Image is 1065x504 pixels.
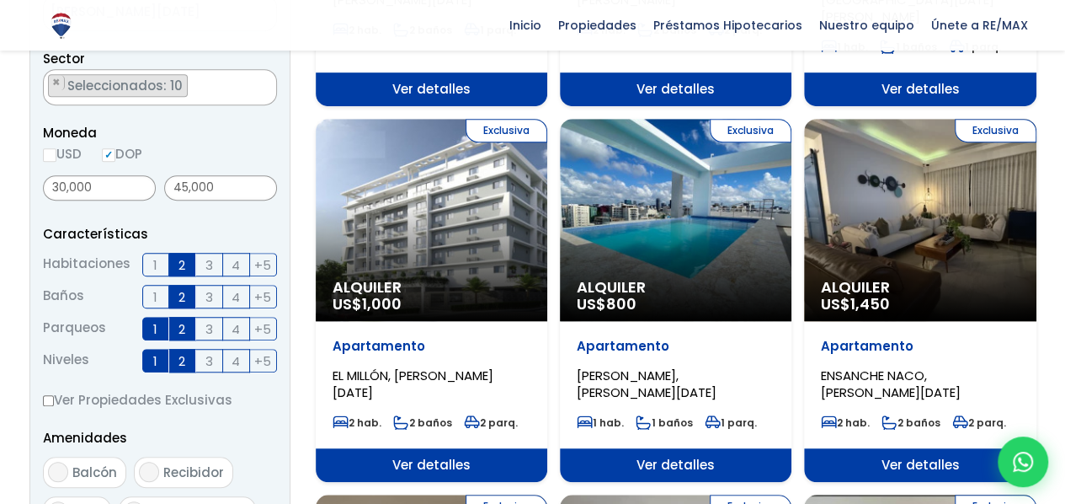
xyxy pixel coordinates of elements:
[254,255,271,276] span: +5
[178,351,185,372] span: 2
[705,416,757,430] span: 1 parq.
[466,119,547,142] span: Exclusiva
[205,319,213,340] span: 3
[52,75,61,90] span: ×
[258,74,268,91] button: Remove all items
[821,293,890,314] span: US$
[316,448,547,482] span: Ver detalles
[153,319,157,340] span: 1
[636,416,693,430] span: 1 baños
[804,119,1036,482] a: Exclusiva Alquiler US$1,450 Apartamento ENSANCHE NACO, [PERSON_NAME][DATE] 2 hab. 2 baños 2 parq....
[232,319,240,340] span: 4
[43,285,84,308] span: Baños
[333,416,381,430] span: 2 hab.
[48,462,68,482] input: Balcón
[43,389,277,410] label: Ver Propiedades Exclusivas
[577,338,775,355] p: Apartamento
[821,367,961,401] span: ENSANCHE NACO, [PERSON_NAME][DATE]
[821,416,870,430] span: 2 hab.
[49,75,65,90] button: Remove item
[43,175,156,201] input: Precio mínimo
[393,416,452,430] span: 2 baños
[43,50,85,67] span: Sector
[43,349,89,373] span: Niveles
[254,287,271,308] span: +5
[232,255,240,276] span: 4
[254,351,271,372] span: +5
[153,287,157,308] span: 1
[881,416,940,430] span: 2 baños
[333,338,530,355] p: Apartamento
[577,367,716,401] span: [PERSON_NAME], [PERSON_NAME][DATE]
[232,287,240,308] span: 4
[804,72,1036,106] span: Ver detalles
[102,143,142,164] label: DOP
[811,13,923,38] span: Nuestro equipo
[178,255,185,276] span: 2
[804,448,1036,482] span: Ver detalles
[316,119,547,482] a: Exclusiva Alquiler US$1,000 Apartamento EL MILLÓN, [PERSON_NAME][DATE] 2 hab. 2 baños 2 parq. Ver...
[952,416,1006,430] span: 2 parq.
[316,72,547,106] span: Ver detalles
[577,293,636,314] span: US$
[44,70,53,106] textarea: Search
[43,223,277,244] p: Características
[66,77,187,94] span: Seleccionados: 10
[821,338,1019,355] p: Apartamento
[232,351,240,372] span: 4
[164,175,277,201] input: Precio máximo
[362,293,402,314] span: 1,000
[178,287,185,308] span: 2
[43,148,56,162] input: USD
[43,427,277,448] p: Amenidades
[710,119,791,142] span: Exclusiva
[577,279,775,296] span: Alquiler
[205,255,213,276] span: 3
[821,279,1019,296] span: Alquiler
[645,13,811,38] span: Préstamos Hipotecarios
[139,462,159,482] input: Recibidor
[178,319,185,340] span: 2
[254,319,271,340] span: +5
[46,11,76,40] img: Logo de REMAX
[464,416,518,430] span: 2 parq.
[153,351,157,372] span: 1
[333,367,493,401] span: EL MILLÓN, [PERSON_NAME][DATE]
[923,13,1036,38] span: Únete a RE/MAX
[43,317,106,340] span: Parqueos
[560,448,791,482] span: Ver detalles
[560,119,791,482] a: Exclusiva Alquiler US$800 Apartamento [PERSON_NAME], [PERSON_NAME][DATE] 1 hab. 1 baños 1 parq. V...
[205,351,213,372] span: 3
[333,293,402,314] span: US$
[560,72,791,106] span: Ver detalles
[333,279,530,296] span: Alquiler
[153,255,157,276] span: 1
[43,253,130,276] span: Habitaciones
[43,395,54,406] input: Ver Propiedades Exclusivas
[43,143,82,164] label: USD
[43,122,277,143] span: Moneda
[163,464,224,481] span: Recibidor
[48,74,188,97] li: BELLA VISTA
[850,293,890,314] span: 1,450
[258,75,267,90] span: ×
[205,287,213,308] span: 3
[550,13,645,38] span: Propiedades
[955,119,1036,142] span: Exclusiva
[102,148,115,162] input: DOP
[577,416,624,430] span: 1 hab.
[501,13,550,38] span: Inicio
[606,293,636,314] span: 800
[72,464,117,481] span: Balcón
